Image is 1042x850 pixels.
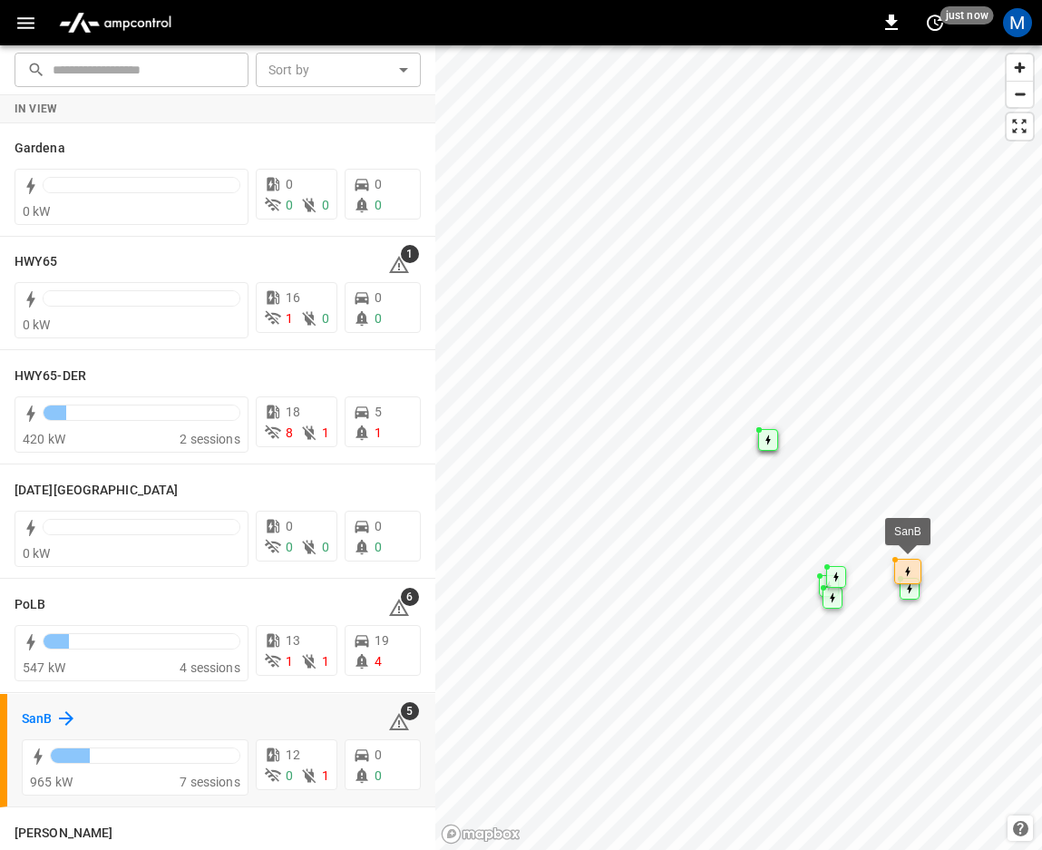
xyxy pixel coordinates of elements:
[375,747,382,762] span: 0
[1007,81,1033,107] button: Zoom out
[322,654,329,669] span: 1
[375,633,389,648] span: 19
[286,633,300,648] span: 13
[375,290,382,305] span: 0
[180,775,240,789] span: 7 sessions
[823,587,842,609] div: Map marker
[15,595,45,615] h6: PoLB
[23,204,51,219] span: 0 kW
[286,311,293,326] span: 1
[819,575,839,597] div: Map marker
[15,139,65,159] h6: Gardena
[286,198,293,212] span: 0
[920,8,949,37] button: set refresh interval
[286,768,293,783] span: 0
[180,660,240,675] span: 4 sessions
[286,177,293,191] span: 0
[286,425,293,440] span: 8
[375,177,382,191] span: 0
[23,318,51,332] span: 0 kW
[286,747,300,762] span: 12
[52,5,179,40] img: ampcontrol.io logo
[322,425,329,440] span: 1
[826,566,846,588] div: Map marker
[435,45,1042,850] canvas: Map
[940,6,994,24] span: just now
[286,654,293,669] span: 1
[15,103,58,115] strong: In View
[286,540,293,554] span: 0
[900,578,920,600] div: Map marker
[322,198,329,212] span: 0
[375,768,382,783] span: 0
[1003,8,1032,37] div: profile-icon
[180,432,240,446] span: 2 sessions
[375,654,382,669] span: 4
[375,405,382,419] span: 5
[375,311,382,326] span: 0
[401,588,419,606] span: 6
[23,546,51,561] span: 0 kW
[1007,54,1033,81] button: Zoom in
[401,702,419,720] span: 5
[401,245,419,263] span: 1
[375,198,382,212] span: 0
[322,768,329,783] span: 1
[15,824,112,844] h6: Vernon
[23,432,65,446] span: 420 kW
[1007,82,1033,107] span: Zoom out
[15,481,178,501] h6: Karma Center
[322,540,329,554] span: 0
[22,709,52,729] h6: SanB
[23,660,65,675] span: 547 kW
[286,405,300,419] span: 18
[375,425,382,440] span: 1
[30,775,73,789] span: 965 kW
[15,366,86,386] h6: HWY65-DER
[15,252,58,272] h6: HWY65
[322,311,329,326] span: 0
[286,290,300,305] span: 16
[894,523,921,541] div: SanB
[375,519,382,533] span: 0
[286,519,293,533] span: 0
[441,824,521,845] a: Mapbox homepage
[375,540,382,554] span: 0
[894,559,921,584] div: Map marker
[758,429,778,451] div: Map marker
